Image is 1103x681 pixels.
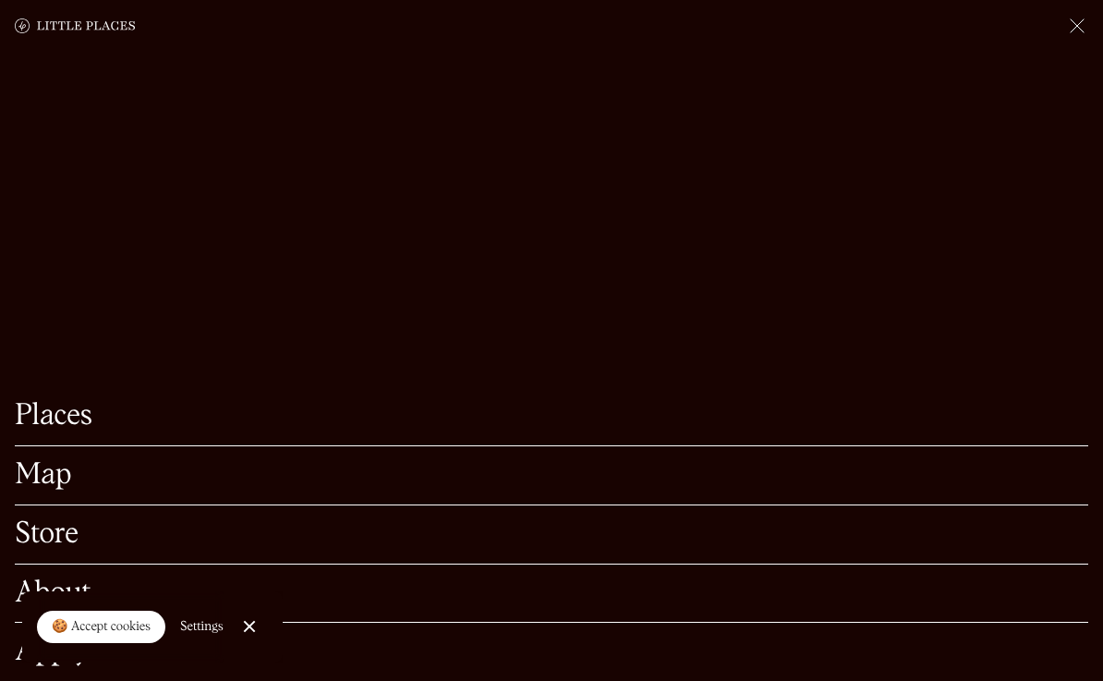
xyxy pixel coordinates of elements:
[37,611,165,644] a: 🍪 Accept cookies
[15,461,1088,490] a: Map
[180,606,224,648] a: Settings
[15,402,1088,431] a: Places
[180,620,224,633] div: Settings
[15,579,1088,608] a: About
[15,520,1088,549] a: Store
[248,626,249,627] div: Close Cookie Popup
[231,608,268,645] a: Close Cookie Popup
[15,638,1088,666] a: Apply
[52,618,151,637] div: 🍪 Accept cookies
